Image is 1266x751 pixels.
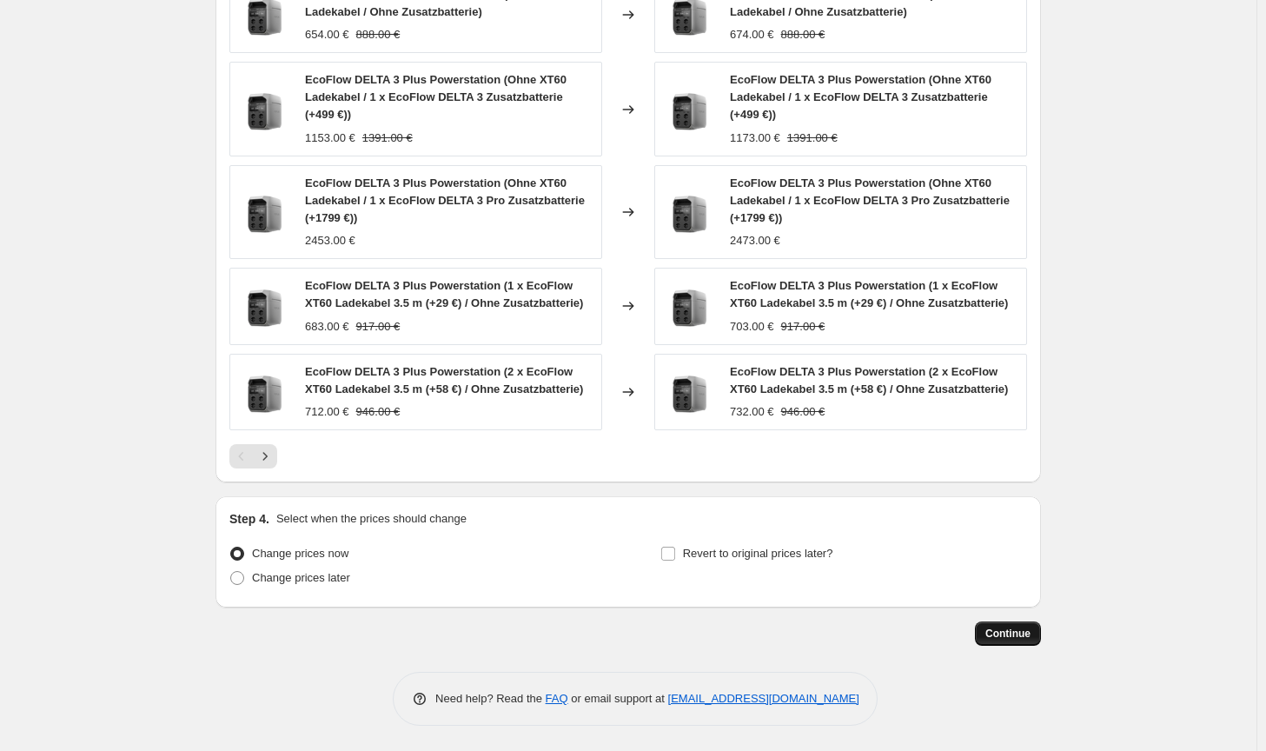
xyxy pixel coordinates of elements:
[356,403,401,421] strike: 946.00 €
[730,176,1010,224] span: EcoFlow DELTA 3 Plus Powerstation (Ohne XT60 Ladekabel / 1 x EcoFlow DELTA 3 Pro Zusatzbatterie (...
[435,692,546,705] span: Need help? Read the
[668,692,859,705] a: [EMAIL_ADDRESS][DOMAIN_NAME]
[253,444,277,469] button: Next
[239,280,291,332] img: EcoFlow_Delta_3_Plus_Powerstation_1_80x.webp
[730,232,780,249] div: 2473.00 €
[730,130,780,147] div: 1173.00 €
[546,692,568,705] a: FAQ
[985,627,1031,641] span: Continue
[252,571,350,584] span: Change prices later
[305,365,583,395] span: EcoFlow DELTA 3 Plus Powerstation (2 x EcoFlow XT60 Ladekabel 3.5 m (+58 €) / Ohne Zusatzbatterie)
[781,318,825,336] strike: 917.00 €
[730,318,774,336] div: 703.00 €
[305,26,349,43] div: 654.00 €
[730,26,774,43] div: 674.00 €
[730,365,1008,395] span: EcoFlow DELTA 3 Plus Powerstation (2 x EcoFlow XT60 Ladekabel 3.5 m (+58 €) / Ohne Zusatzbatterie)
[781,403,825,421] strike: 946.00 €
[305,130,355,147] div: 1153.00 €
[356,318,401,336] strike: 917.00 €
[730,279,1008,309] span: EcoFlow DELTA 3 Plus Powerstation (1 x EcoFlow XT60 Ladekabel 3.5 m (+29 €) / Ohne Zusatzbatterie)
[730,73,991,121] span: EcoFlow DELTA 3 Plus Powerstation (Ohne XT60 Ladekabel / 1 x EcoFlow DELTA 3 Zusatzbatterie (+499...
[781,26,825,43] strike: 888.00 €
[730,403,774,421] div: 732.00 €
[664,83,716,136] img: EcoFlow_Delta_3_Plus_Powerstation_1_80x.webp
[239,186,291,238] img: EcoFlow_Delta_3_Plus_Powerstation_1_80x.webp
[276,510,467,528] p: Select when the prices should change
[229,510,269,528] h2: Step 4.
[305,279,583,309] span: EcoFlow DELTA 3 Plus Powerstation (1 x EcoFlow XT60 Ladekabel 3.5 m (+29 €) / Ohne Zusatzbatterie)
[305,73,567,121] span: EcoFlow DELTA 3 Plus Powerstation (Ohne XT60 Ladekabel / 1 x EcoFlow DELTA 3 Zusatzbatterie (+499...
[305,232,355,249] div: 2453.00 €
[664,280,716,332] img: EcoFlow_Delta_3_Plus_Powerstation_1_80x.webp
[239,366,291,418] img: EcoFlow_Delta_3_Plus_Powerstation_1_80x.webp
[239,83,291,136] img: EcoFlow_Delta_3_Plus_Powerstation_1_80x.webp
[568,692,668,705] span: or email support at
[362,130,413,147] strike: 1391.00 €
[305,318,349,336] div: 683.00 €
[683,547,833,560] span: Revert to original prices later?
[305,403,349,421] div: 712.00 €
[664,366,716,418] img: EcoFlow_Delta_3_Plus_Powerstation_1_80x.webp
[229,444,277,469] nav: Pagination
[787,130,838,147] strike: 1391.00 €
[664,186,716,238] img: EcoFlow_Delta_3_Plus_Powerstation_1_80x.webp
[252,547,348,560] span: Change prices now
[356,26,401,43] strike: 888.00 €
[305,176,585,224] span: EcoFlow DELTA 3 Plus Powerstation (Ohne XT60 Ladekabel / 1 x EcoFlow DELTA 3 Pro Zusatzbatterie (...
[975,621,1041,646] button: Continue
